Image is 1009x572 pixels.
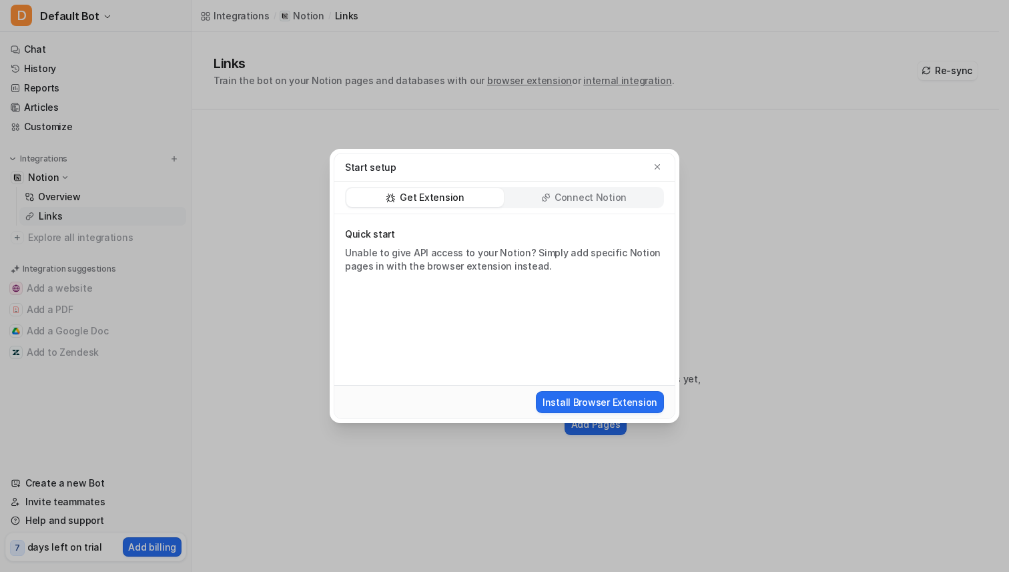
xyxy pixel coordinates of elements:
[345,160,396,174] p: Start setup
[555,191,627,204] p: Connect Notion
[345,228,661,241] p: Quick start
[400,191,464,204] p: Get Extension
[345,246,661,273] p: Unable to give API access to your Notion? Simply add specific Notion pages in with the browser ex...
[536,391,664,413] button: Install Browser Extension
